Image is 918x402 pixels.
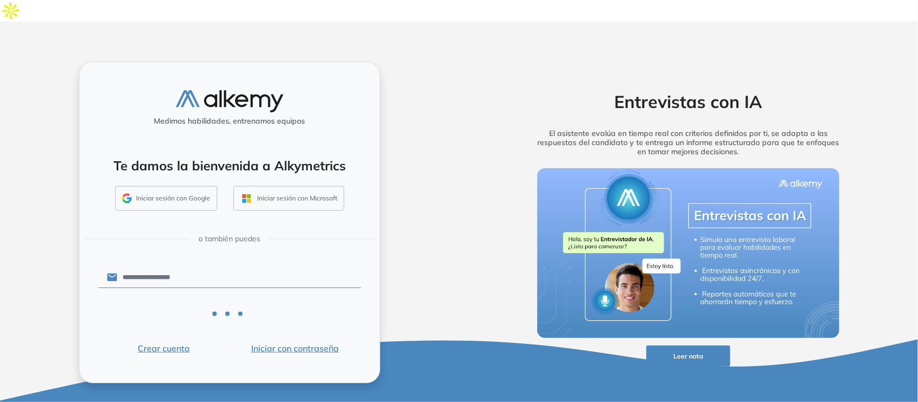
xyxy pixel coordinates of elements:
[122,193,132,203] img: GMAIL_ICON
[198,233,260,245] span: o también puedes
[84,117,375,126] h5: Medimos habilidades, entrenamos equipos
[176,90,283,112] img: logo-alkemy
[240,192,253,205] img: OUTLOOK_ICON
[94,158,366,174] h4: Te damos la bienvenida a Alkymetrics
[521,91,856,112] h2: Entrevistas con IA
[230,342,361,355] button: Iniciar con contraseña
[537,168,839,338] img: img-more-info
[98,342,230,355] button: Crear cuenta
[233,186,344,211] button: Iniciar sesión con Microsoft
[521,129,856,156] h5: El asistente evalúa en tiempo real con criterios definidos por ti, se adapta a las respuestas del...
[115,186,217,211] button: Iniciar sesión con Google
[646,346,730,367] button: Leer nota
